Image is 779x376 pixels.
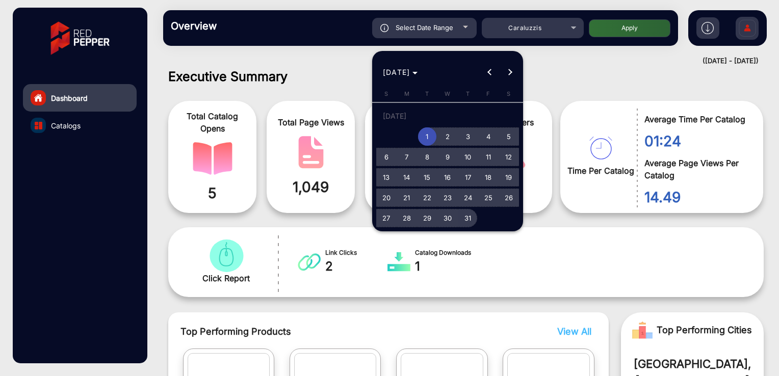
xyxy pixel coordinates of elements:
button: July 13, 2025 [376,167,397,187]
span: W [445,90,450,97]
button: Next month [500,62,521,83]
span: 7 [398,148,416,166]
button: July 20, 2025 [376,187,397,208]
span: 5 [500,127,518,146]
button: July 24, 2025 [458,187,478,208]
span: 26 [500,189,518,207]
span: 29 [418,209,436,227]
span: 28 [398,209,416,227]
span: 3 [459,127,477,146]
span: 10 [459,148,477,166]
button: July 31, 2025 [458,208,478,228]
button: July 21, 2025 [397,187,417,208]
button: July 14, 2025 [397,167,417,187]
button: July 2, 2025 [437,126,458,147]
button: July 30, 2025 [437,208,458,228]
button: July 7, 2025 [397,147,417,167]
span: 22 [418,189,436,207]
button: July 22, 2025 [417,187,437,208]
span: T [425,90,429,97]
span: 13 [377,168,396,186]
button: July 15, 2025 [417,167,437,187]
button: July 28, 2025 [397,208,417,228]
span: 25 [479,189,498,207]
button: Choose month and year [379,63,422,82]
span: 11 [479,148,498,166]
button: July 26, 2025 [499,187,519,208]
span: 15 [418,168,436,186]
span: M [404,90,409,97]
td: [DATE] [376,106,519,126]
span: 27 [377,209,396,227]
button: July 4, 2025 [478,126,499,147]
span: 24 [459,189,477,207]
button: July 23, 2025 [437,187,458,208]
button: July 18, 2025 [478,167,499,187]
button: July 9, 2025 [437,147,458,167]
button: July 12, 2025 [499,147,519,167]
span: 19 [500,168,518,186]
span: T [466,90,470,97]
button: Previous month [480,62,500,83]
button: July 5, 2025 [499,126,519,147]
span: 14 [398,168,416,186]
button: July 11, 2025 [478,147,499,167]
span: 6 [377,148,396,166]
span: 9 [438,148,457,166]
span: 17 [459,168,477,186]
span: 30 [438,209,457,227]
span: 18 [479,168,498,186]
span: 20 [377,189,396,207]
button: July 19, 2025 [499,167,519,187]
span: 31 [459,209,477,227]
button: July 1, 2025 [417,126,437,147]
button: July 10, 2025 [458,147,478,167]
button: July 27, 2025 [376,208,397,228]
span: [DATE] [383,68,410,76]
button: July 3, 2025 [458,126,478,147]
button: July 25, 2025 [478,187,499,208]
span: 16 [438,168,457,186]
button: July 8, 2025 [417,147,437,167]
span: 12 [500,148,518,166]
span: 2 [438,127,457,146]
span: 1 [418,127,436,146]
span: S [384,90,388,97]
span: F [486,90,490,97]
span: 21 [398,189,416,207]
button: July 17, 2025 [458,167,478,187]
button: July 6, 2025 [376,147,397,167]
span: 8 [418,148,436,166]
span: 4 [479,127,498,146]
span: S [507,90,510,97]
button: July 29, 2025 [417,208,437,228]
span: 23 [438,189,457,207]
button: July 16, 2025 [437,167,458,187]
